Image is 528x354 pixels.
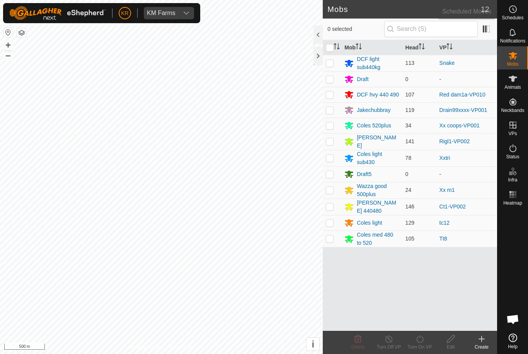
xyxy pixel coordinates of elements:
[351,344,365,350] span: Delete
[435,344,466,351] div: Edit
[405,138,414,144] span: 141
[439,138,470,144] a: Rigl1-VP002
[357,55,399,71] div: DCF light sub440kg
[327,5,481,14] h2: Mobs
[405,203,414,210] span: 146
[506,154,519,159] span: Status
[402,40,436,55] th: Head
[405,91,414,98] span: 107
[3,28,13,37] button: Reset Map
[144,7,179,19] span: KM Farms
[501,108,524,113] span: Neckbands
[357,170,371,178] div: Draft5
[312,339,314,349] span: i
[405,122,412,129] span: 34
[3,41,13,50] button: +
[405,60,414,66] span: 113
[439,60,455,66] a: Snake
[404,344,435,351] div: Turn On VP
[507,62,518,66] span: Mobs
[179,7,194,19] div: dropdown trigger
[439,122,480,129] a: Xx coops-VP001
[439,155,450,161] a: Xxtri
[508,131,517,136] span: VPs
[357,182,399,198] div: Wazza good 500plus
[497,330,528,352] a: Help
[3,51,13,60] button: –
[436,40,497,55] th: VP
[357,231,399,247] div: Coles med 480 to 520
[405,235,414,242] span: 105
[405,187,412,193] span: 24
[356,44,362,51] p-sorticon: Activate to sort
[327,25,384,33] span: 0 selected
[436,166,497,182] td: -
[502,15,523,20] span: Schedules
[307,338,319,351] button: i
[384,21,478,37] input: Search (S)
[501,308,525,331] div: Open chat
[357,219,382,227] div: Coles light
[357,106,390,114] div: Jakechubbray
[481,3,489,15] span: 12
[466,344,497,351] div: Create
[503,201,522,205] span: Heatmap
[439,235,447,242] a: Tt8
[9,6,106,20] img: Gallagher Logo
[405,76,409,82] span: 0
[17,28,26,37] button: Map Layers
[436,71,497,87] td: -
[446,44,453,51] p-sorticon: Activate to sort
[405,220,414,226] span: 129
[357,122,391,130] div: Coles 520plus
[439,203,466,210] a: Ct1-VP002
[500,39,525,43] span: Notifications
[504,85,521,90] span: Animals
[508,178,517,182] span: Infra
[357,91,399,99] div: DCF hvy 440 490
[121,9,128,17] span: KR
[405,155,412,161] span: 78
[334,44,340,51] p-sorticon: Activate to sort
[439,91,485,98] a: Red dam1a-VP010
[357,150,399,166] div: Coles light sub430
[169,344,192,351] a: Contact Us
[405,107,414,113] span: 119
[439,220,450,226] a: tc12
[357,199,399,215] div: [PERSON_NAME] 440480
[341,40,402,55] th: Mob
[357,75,368,83] div: Draft
[405,171,409,177] span: 0
[131,344,160,351] a: Privacy Policy
[357,134,399,150] div: [PERSON_NAME]
[419,44,425,51] p-sorticon: Activate to sort
[373,344,404,351] div: Turn Off VP
[439,107,487,113] a: Drain99xxxx-VP001
[508,344,518,349] span: Help
[147,10,175,16] div: KM Farms
[439,187,455,193] a: Xx m1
